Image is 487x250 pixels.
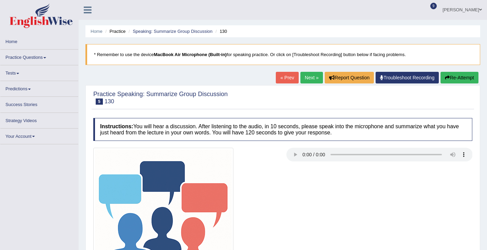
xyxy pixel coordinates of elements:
a: Predictions [0,81,78,94]
a: Home [91,29,103,34]
a: Troubleshoot Recording [376,72,439,83]
a: Success Stories [0,97,78,110]
a: Tests [0,65,78,79]
b: Instructions: [100,123,133,129]
span: 5 [96,98,103,105]
a: Next » [300,72,323,83]
a: Strategy Videos [0,113,78,126]
a: Speaking: Summarize Group Discussion [133,29,212,34]
button: Report Question [325,72,374,83]
a: « Prev [276,72,298,83]
li: Practice [104,28,125,35]
h4: You will hear a discussion. After listening to the audio, in 10 seconds, please speak into the mi... [93,118,472,141]
button: Re-Attempt [441,72,478,83]
b: MacBook Air Microphone (Built-in) [154,52,227,57]
span: 9 [430,3,437,9]
a: Practice Questions [0,50,78,63]
blockquote: * Remember to use the device for speaking practice. Or click on [Troubleshoot Recording] button b... [85,44,480,65]
a: Home [0,34,78,47]
li: 130 [214,28,227,35]
a: Your Account [0,129,78,142]
small: 130 [105,98,114,105]
h2: Practice Speaking: Summarize Group Discussion [93,91,228,105]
